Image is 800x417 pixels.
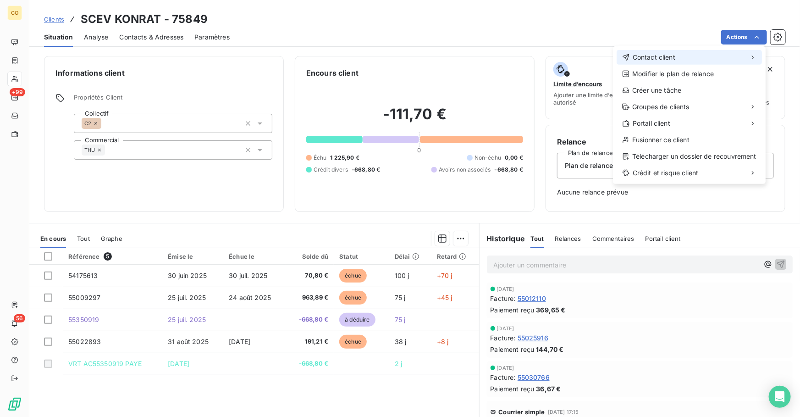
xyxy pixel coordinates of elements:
[617,83,762,98] div: Créer une tâche
[633,53,675,62] span: Contact client
[633,168,698,178] span: Crédit et risque client
[632,102,690,111] span: Groupes de clients
[633,119,670,128] span: Portail client
[617,133,762,147] div: Fusionner ce client
[613,46,766,184] div: Actions
[617,67,762,81] div: Modifier le plan de relance
[617,149,762,164] div: Télécharger un dossier de recouvrement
